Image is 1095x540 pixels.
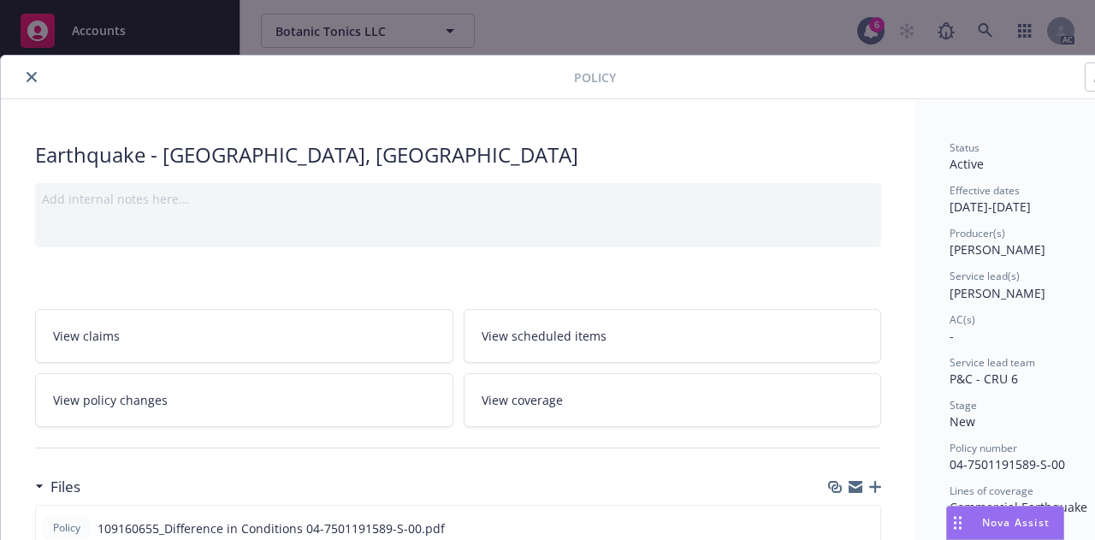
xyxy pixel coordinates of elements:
[35,140,881,169] div: Earthquake - [GEOGRAPHIC_DATA], [GEOGRAPHIC_DATA]
[950,269,1020,283] span: Service lead(s)
[464,373,882,427] a: View coverage
[50,520,84,536] span: Policy
[950,183,1020,198] span: Effective dates
[950,441,1017,455] span: Policy number
[950,413,975,430] span: New
[950,456,1065,472] span: 04-7501191589-S-00
[42,190,874,208] div: Add internal notes here...
[53,391,168,409] span: View policy changes
[21,67,42,87] button: close
[831,519,844,537] button: download file
[53,327,120,345] span: View claims
[950,499,1087,515] span: Commercial Earthquake
[35,476,80,498] div: Files
[464,309,882,363] a: View scheduled items
[950,398,977,412] span: Stage
[482,327,607,345] span: View scheduled items
[950,241,1045,258] span: [PERSON_NAME]
[950,156,984,172] span: Active
[950,328,954,344] span: -
[946,506,1064,540] button: Nova Assist
[950,484,1033,498] span: Lines of coverage
[35,373,453,427] a: View policy changes
[950,371,1018,387] span: P&C - CRU 6
[950,285,1045,301] span: [PERSON_NAME]
[50,476,80,498] h3: Files
[858,519,873,537] button: preview file
[482,391,563,409] span: View coverage
[982,515,1050,530] span: Nova Assist
[950,140,980,155] span: Status
[950,226,1005,240] span: Producer(s)
[950,312,975,327] span: AC(s)
[947,507,968,539] div: Drag to move
[574,68,616,86] span: Policy
[950,355,1035,370] span: Service lead team
[98,519,445,537] span: 109160655_Difference in Conditions 04-7501191589-S-00.pdf
[35,309,453,363] a: View claims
